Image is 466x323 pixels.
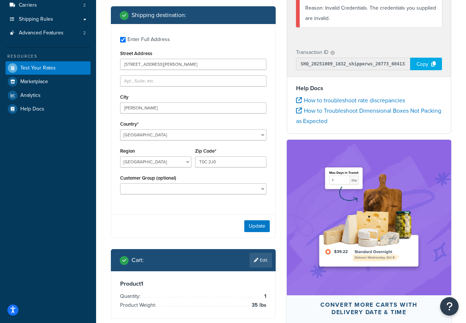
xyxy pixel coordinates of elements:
span: Product Weight: [120,301,158,309]
span: Reason: [305,4,324,12]
a: Analytics [6,89,91,102]
label: Zip Code* [195,148,216,154]
p: Transaction ID [296,47,329,58]
label: Street Address [120,51,152,56]
span: Quantity: [120,292,142,300]
a: Marketplace [6,75,91,88]
span: Help Docs [20,106,44,112]
div: Invalid Credentials. The credentials you supplied are invalid. [305,3,437,24]
label: City [120,94,129,100]
span: Marketplace [20,79,48,85]
div: Convert more carts with delivery date & time [305,301,434,316]
span: Test Your Rates [20,65,56,71]
button: Open Resource Center [440,297,459,316]
label: Customer Group (optional) [120,175,176,181]
input: Enter Full Address [120,37,126,42]
button: Update [244,220,270,232]
h2: Cart : [132,257,144,263]
span: 1 [262,292,266,301]
h3: Product 1 [120,280,266,288]
span: 2 [83,2,86,8]
a: Shipping Rules [6,13,91,26]
img: feature-image-ddt-36eae7f7280da8017bfb280eaccd9c446f90b1fe08728e4019434db127062ab4.png [313,151,424,284]
a: How to Troubleshoot Dimensional Boxes Not Packing as Expected [296,106,441,125]
div: Copy [410,58,442,70]
li: Advanced Features [6,26,91,40]
span: 35 lbs [250,301,266,310]
div: Enter Full Address [127,34,170,45]
a: How to troubleshoot rate discrepancies [296,96,405,105]
span: Analytics [20,92,41,99]
h2: Shipping destination : [132,12,186,18]
a: Help Docs [6,102,91,116]
span: 2 [83,30,86,36]
h4: Help Docs [296,84,442,93]
a: Test Your Rates [6,61,91,75]
input: Apt., Suite, etc. [120,75,266,86]
a: Advanced Features2 [6,26,91,40]
a: Edit [249,253,272,268]
label: Region [120,148,135,154]
span: Carriers [19,2,37,8]
span: Shipping Rules [19,16,53,23]
span: Advanced Features [19,30,64,36]
div: Resources [6,53,91,59]
label: Country* [120,121,139,127]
